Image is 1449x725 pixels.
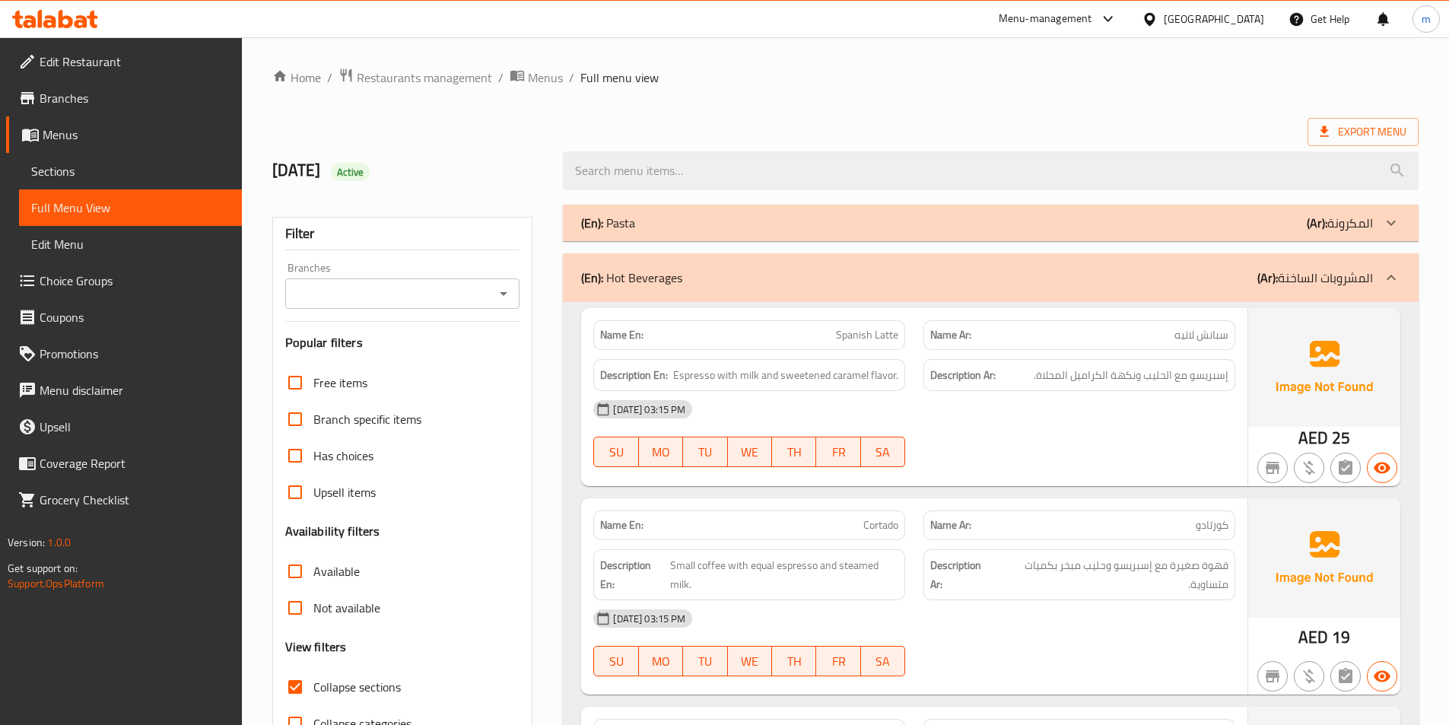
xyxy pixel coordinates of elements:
span: [DATE] 03:15 PM [607,402,691,417]
span: SU [600,441,632,463]
span: FR [822,441,854,463]
button: SA [861,437,905,467]
input: search [563,151,1419,190]
a: Menu disclaimer [6,372,242,409]
span: Branches [40,89,230,107]
span: Menus [43,126,230,144]
span: MO [645,441,677,463]
img: Ae5nvW7+0k+MAAAAAElFTkSuQmCC [1248,498,1400,617]
a: Upsell [6,409,242,445]
span: Free items [313,374,367,392]
a: Grocery Checklist [6,482,242,518]
b: (En): [581,211,603,234]
button: Available [1367,453,1397,483]
button: Not branch specific item [1257,661,1288,692]
span: Version: [8,533,45,552]
span: Full menu view [580,68,659,87]
span: Upsell [40,418,230,436]
a: Coupons [6,299,242,335]
button: Available [1367,661,1397,692]
span: TH [778,650,810,673]
span: 19 [1332,622,1350,652]
span: Spanish Latte [836,327,898,343]
button: TH [772,437,816,467]
a: Promotions [6,335,242,372]
a: Menus [510,68,563,87]
a: Coverage Report [6,445,242,482]
a: Home [272,68,321,87]
strong: Name Ar: [930,327,971,343]
div: (En): Hot Beverages(Ar):المشروبات الساخنة [563,253,1419,302]
span: Available [313,562,360,580]
span: TU [689,650,721,673]
div: Menu-management [999,10,1092,28]
button: Not has choices [1330,661,1361,692]
h3: Availability filters [285,523,380,540]
button: TU [683,437,727,467]
span: Active [331,165,370,180]
strong: Description En: [600,556,667,593]
button: WE [728,437,772,467]
h3: Popular filters [285,334,520,351]
span: Full Menu View [31,199,230,217]
span: AED [1298,622,1328,652]
span: TU [689,441,721,463]
span: TH [778,441,810,463]
button: SU [593,646,638,676]
li: / [569,68,574,87]
span: m [1422,11,1431,27]
span: Espresso with milk and sweetened caramel flavor. [673,366,898,385]
span: Get support on: [8,558,78,578]
strong: Description En: [600,366,668,385]
a: Menus [6,116,242,153]
span: Cortado [863,517,898,533]
span: سبانش لاتيه [1174,327,1228,343]
span: Small coffee with equal espresso and steamed milk. [670,556,898,593]
button: Not branch specific item [1257,453,1288,483]
span: Coupons [40,308,230,326]
span: Branch specific items [313,410,421,428]
li: / [498,68,504,87]
a: Edit Restaurant [6,43,242,80]
strong: Description Ar: [930,556,992,593]
b: (En): [581,266,603,289]
span: SA [867,441,899,463]
p: المكرونة [1307,214,1373,232]
span: Export Menu [1320,122,1406,142]
button: SA [861,646,905,676]
nav: breadcrumb [272,68,1419,87]
span: Coverage Report [40,454,230,472]
span: [DATE] 03:15 PM [607,612,691,626]
span: Menus [528,68,563,87]
span: Edit Menu [31,235,230,253]
p: Hot Beverages [581,269,682,287]
span: Grocery Checklist [40,491,230,509]
strong: Name Ar: [930,517,971,533]
span: إسبريسو مع الحليب ونكهة الكراميل المحلاة. [1034,366,1228,385]
span: SU [600,650,632,673]
a: Choice Groups [6,262,242,299]
p: Pasta [581,214,635,232]
span: قهوة صغيرة مع إسبريسو وحليب مبخر بكميات متساوية. [996,556,1228,593]
h2: [DATE] [272,159,545,182]
li: / [327,68,332,87]
img: Ae5nvW7+0k+MAAAAAElFTkSuQmCC [1248,308,1400,427]
button: SU [593,437,638,467]
span: Has choices [313,447,373,465]
span: Export Menu [1308,118,1419,146]
a: Edit Menu [19,226,242,262]
b: (Ar): [1257,266,1278,289]
a: Full Menu View [19,189,242,226]
div: Active [331,163,370,181]
span: WE [734,650,766,673]
button: TH [772,646,816,676]
a: Support.OpsPlatform [8,574,104,593]
a: Sections [19,153,242,189]
span: WE [734,441,766,463]
b: (Ar): [1307,211,1327,234]
div: [GEOGRAPHIC_DATA] [1164,11,1264,27]
span: كورتادو [1196,517,1228,533]
button: TU [683,646,727,676]
span: Sections [31,162,230,180]
span: 1.0.0 [47,533,71,552]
